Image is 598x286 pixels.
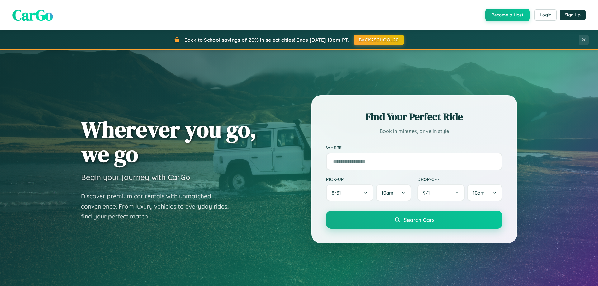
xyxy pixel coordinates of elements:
button: 10am [467,184,502,201]
p: Discover premium car rentals with unmatched convenience. From luxury vehicles to everyday rides, ... [81,191,237,222]
label: Where [326,145,502,150]
label: Pick-up [326,176,411,182]
button: 9/1 [417,184,465,201]
button: Become a Host [485,9,530,21]
button: BACK2SCHOOL20 [354,35,404,45]
span: CarGo [12,5,53,25]
span: Search Cars [404,216,434,223]
span: 8 / 31 [332,190,344,196]
span: 10am [382,190,393,196]
button: Search Cars [326,211,502,229]
button: Sign Up [560,10,586,20]
h2: Find Your Perfect Ride [326,110,502,124]
h1: Wherever you go, we go [81,117,257,166]
button: 10am [376,184,411,201]
h3: Begin your journey with CarGo [81,172,190,182]
p: Book in minutes, drive in style [326,127,502,136]
label: Drop-off [417,176,502,182]
span: 10am [473,190,485,196]
span: Back to School savings of 20% in select cities! Ends [DATE] 10am PT. [184,37,349,43]
span: 9 / 1 [423,190,433,196]
button: Login [534,9,557,21]
button: 8/31 [326,184,373,201]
